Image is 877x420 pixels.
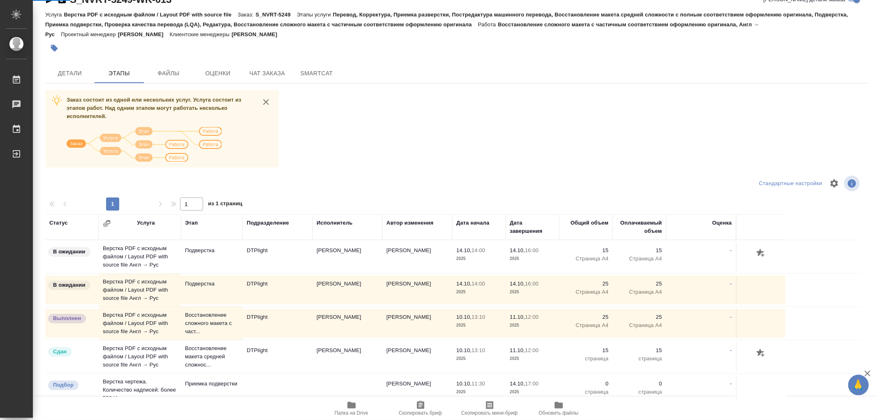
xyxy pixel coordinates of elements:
td: DTPlight [243,309,312,338]
td: [PERSON_NAME] [382,309,452,338]
p: Приемка подверстки [185,380,238,388]
p: 17:00 [525,381,539,387]
p: Верстка PDF с исходным файлом / Layout PDF with source file [64,12,238,18]
p: [PERSON_NAME] [231,31,283,37]
div: Общий объем [571,219,609,227]
td: DTPlight [243,242,312,271]
p: 14:00 [472,247,485,253]
button: Добавить тэг [45,39,63,57]
span: Этапы [100,68,139,79]
p: 14.10, [456,247,472,253]
td: Верстка PDF с исходным файлом / Layout PDF with source file Англ → Рус [99,274,181,306]
div: Оценка [712,219,732,227]
p: Заказ: [238,12,255,18]
p: Подверстка [185,280,238,288]
button: 🙏 [848,375,869,395]
p: 13:10 [472,347,485,353]
span: SmartCat [297,68,336,79]
td: Верстка PDF с исходным файлом / Layout PDF with source file Англ → Рус [99,307,181,340]
p: 2025 [456,255,502,263]
p: 14:00 [472,281,485,287]
p: 2025 [456,288,502,296]
p: Сдан [53,348,67,356]
p: Страница А4 [563,255,609,263]
span: Скопировать бриф [399,410,442,416]
td: [PERSON_NAME] [382,342,452,371]
p: 14.10, [510,281,525,287]
p: Услуга [45,12,64,18]
p: 16:00 [525,247,539,253]
div: Исполнитель [317,219,353,227]
p: Перевод, Корректура, Приемка разверстки, Постредактура машинного перевода, Восстановление макета ... [45,12,848,28]
span: Оценки [198,68,238,79]
p: 2025 [510,355,555,363]
p: 15 [563,246,609,255]
a: - [730,247,732,253]
td: Верстка чертежа. Количество надписей: более 500 Не указан [99,374,181,406]
button: Сгруппировать [103,219,111,227]
div: Оплачиваемый объем [617,219,662,235]
p: 10.10, [456,381,472,387]
p: В ожидании [53,248,86,256]
span: Заказ состоит из одной или нескольких услуг. Услуга состоит из этапов работ. Над одним этапом мог... [67,97,241,119]
button: Скопировать мини-бриф [455,397,524,420]
p: 10.10, [456,347,472,353]
span: Посмотреть информацию [844,176,861,191]
p: 25 [617,280,662,288]
p: 25 [563,313,609,321]
p: 15 [617,246,662,255]
td: [PERSON_NAME] [312,342,382,371]
button: Добавить оценку [754,246,768,260]
p: 2025 [510,255,555,263]
p: Этапы услуги [297,12,333,18]
p: Страница А4 [617,255,662,263]
p: 10.10, [456,314,472,320]
p: Подверстка [185,246,238,255]
div: Этап [185,219,198,227]
td: [PERSON_NAME] [382,276,452,304]
button: Скопировать бриф [386,397,455,420]
p: Выполнен [53,314,81,323]
p: 25 [563,280,609,288]
div: Статус [49,219,68,227]
p: 2025 [510,288,555,296]
td: Верстка PDF с исходным файлом / Layout PDF with source file Англ → Рус [99,240,181,273]
div: split button [757,177,824,190]
td: Верстка PDF с исходным файлом / Layout PDF with source file Англ → Рус [99,340,181,373]
p: Проектный менеджер [61,31,118,37]
p: Страница А4 [617,288,662,296]
p: 2025 [510,321,555,330]
p: 11.10, [510,314,525,320]
p: S_NVRT-5249 [256,12,297,18]
td: [PERSON_NAME] [312,276,382,304]
p: Восстановление сложного макета с част... [185,311,238,336]
p: Работа [478,21,498,28]
p: Клиентские менеджеры [170,31,232,37]
p: Страница А4 [617,321,662,330]
td: DTPlight [243,342,312,371]
button: Папка на Drive [317,397,386,420]
p: Страница А4 [563,288,609,296]
a: - [730,347,732,353]
p: 2025 [510,388,555,396]
span: Детали [50,68,90,79]
p: [PERSON_NAME] [118,31,170,37]
p: 2025 [456,355,502,363]
p: 16:00 [525,281,539,287]
p: 11.10, [510,347,525,353]
a: - [730,381,732,387]
span: Файлы [149,68,188,79]
button: Обновить файлы [524,397,593,420]
td: [PERSON_NAME] [312,309,382,338]
td: [PERSON_NAME] [382,376,452,404]
span: из 1 страниц [208,199,243,211]
div: Автор изменения [386,219,433,227]
span: Обновить файлы [539,410,578,416]
p: 14.10, [510,381,525,387]
p: страница [617,388,662,396]
div: Дата начала [456,219,489,227]
span: 🙏 [852,376,865,394]
p: 14.10, [456,281,472,287]
p: 13:10 [472,314,485,320]
a: - [730,281,732,287]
